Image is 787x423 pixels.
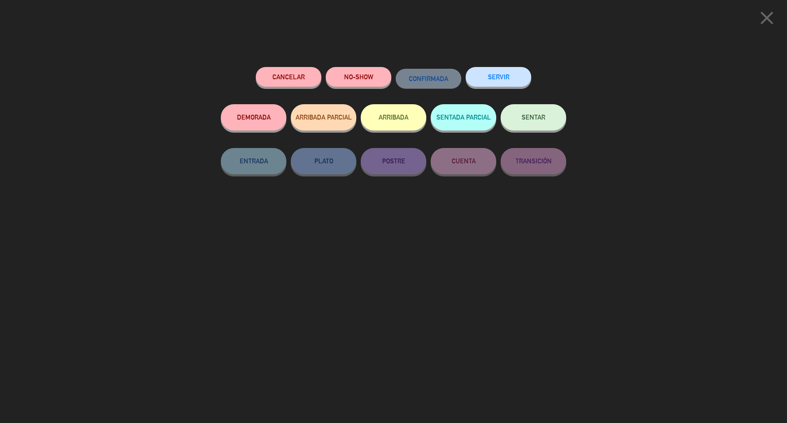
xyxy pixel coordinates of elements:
button: close [753,7,780,32]
button: POSTRE [361,148,426,174]
button: SENTADA PARCIAL [431,104,496,130]
span: SENTAR [522,113,545,121]
button: TRANSICIÓN [501,148,566,174]
button: SENTAR [501,104,566,130]
button: Cancelar [256,67,321,87]
button: NO-SHOW [326,67,391,87]
button: CUENTA [431,148,496,174]
button: SERVIR [466,67,531,87]
span: ARRIBADA PARCIAL [296,113,352,121]
button: ARRIBADA PARCIAL [291,104,356,130]
button: CONFIRMADA [396,69,461,88]
button: DEMORADA [221,104,286,130]
button: ARRIBADA [361,104,426,130]
span: CONFIRMADA [409,75,448,82]
button: PLATO [291,148,356,174]
i: close [756,7,778,29]
button: ENTRADA [221,148,286,174]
